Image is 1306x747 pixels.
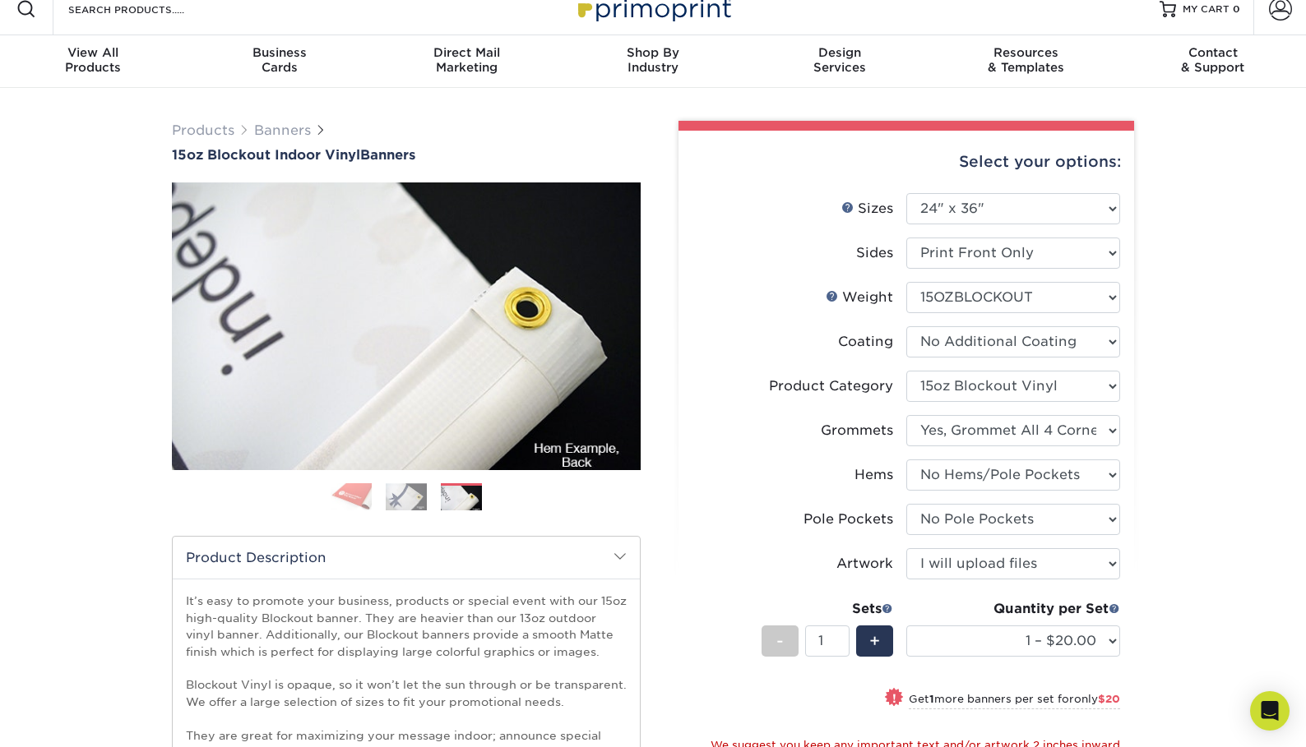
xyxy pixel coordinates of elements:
a: Resources& Templates [933,35,1119,88]
span: Design [746,45,933,60]
a: Contact& Support [1119,35,1306,88]
strong: 1 [929,693,934,705]
div: Grommets [821,421,893,440]
span: $20 [1098,693,1120,705]
span: Shop By [560,45,747,60]
span: Business [187,45,373,60]
span: MY CART [1183,2,1230,16]
div: Sides [856,243,893,263]
h1: Banners [172,147,641,163]
a: DesignServices [746,35,933,88]
div: Pole Pockets [804,510,893,529]
span: 0 [1233,3,1240,15]
div: Services [746,45,933,75]
div: Marketing [373,45,560,75]
a: Products [172,122,234,138]
div: Industry [560,45,747,75]
div: & Templates [933,45,1119,75]
h2: Product Description [173,537,640,579]
span: - [776,629,784,653]
span: ! [892,689,896,707]
img: Banners 03 [441,484,482,512]
a: 15oz Blockout Indoor VinylBanners [172,147,641,163]
div: Product Category [769,376,893,396]
img: 15oz Blockout Indoor Vinyl 03 [172,170,641,482]
span: Resources [933,45,1119,60]
small: Get more banners per set for [909,693,1120,709]
div: Open Intercom Messenger [1250,691,1290,731]
div: Weight [826,288,893,307]
div: Sets [762,599,893,619]
span: 15oz Blockout Indoor Vinyl [172,147,360,163]
div: Cards [187,45,373,75]
div: Select your options: [692,131,1121,193]
img: Banners 02 [386,483,427,511]
div: Artwork [836,554,893,574]
div: Quantity per Set [906,599,1120,619]
span: Contact [1119,45,1306,60]
div: Hems [854,465,893,485]
span: + [869,629,880,653]
span: Direct Mail [373,45,560,60]
div: & Support [1119,45,1306,75]
div: Coating [838,332,893,352]
a: Shop ByIndustry [560,35,747,88]
a: Banners [254,122,311,138]
img: Banners 01 [331,482,372,511]
div: Sizes [841,199,893,219]
a: BusinessCards [187,35,373,88]
a: Direct MailMarketing [373,35,560,88]
span: only [1074,693,1120,705]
